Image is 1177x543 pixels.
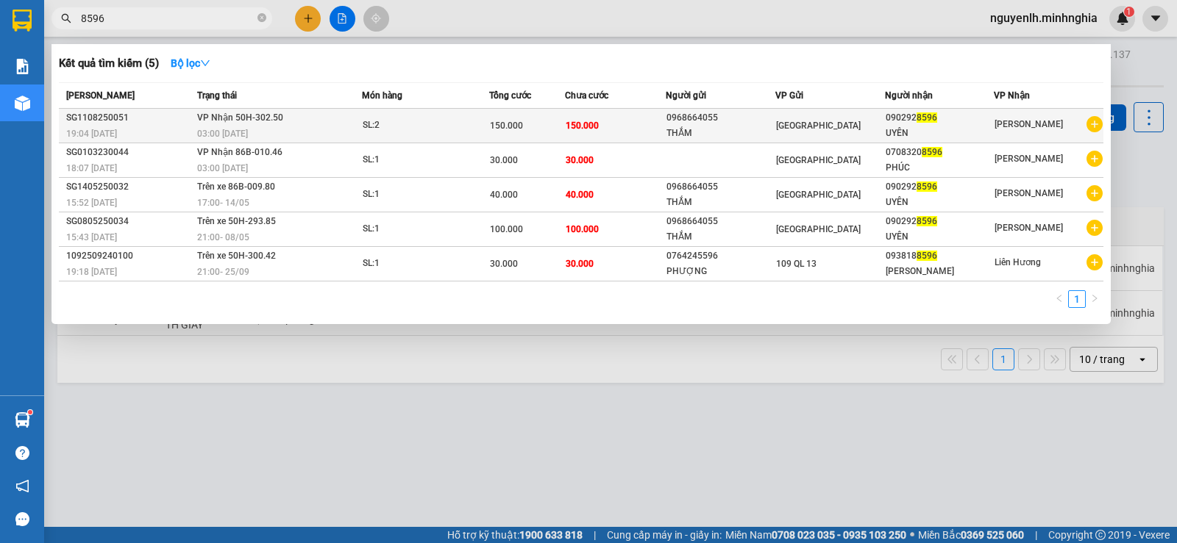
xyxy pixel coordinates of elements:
span: 30.000 [566,155,594,165]
span: 109 QL 13 [776,259,817,269]
div: 0708320 [886,145,994,160]
span: right [1090,294,1099,303]
div: 0968664055 [666,214,775,229]
span: plus-circle [1087,116,1103,132]
div: 090292 [886,214,994,229]
span: Trạng thái [197,90,237,101]
div: UYÊN [886,126,994,141]
img: solution-icon [15,59,30,74]
span: Chưa cước [565,90,608,101]
span: 8596 [917,181,937,192]
button: right [1086,290,1103,308]
span: [PERSON_NAME] [995,154,1063,164]
div: SL: 1 [363,152,473,168]
span: 21:00 - 08/05 [197,232,249,242]
div: PHÚC [886,160,994,176]
div: SL: 1 [363,221,473,237]
span: 8596 [917,112,937,123]
span: 03:00 [DATE] [197,129,248,139]
span: VP Nhận 86B-010.46 [197,147,282,157]
span: 40.000 [566,190,594,200]
input: Tìm tên, số ĐT hoặc mã đơn [81,10,255,26]
span: message [15,512,29,526]
span: 30.000 [490,259,518,269]
div: SG0103230044 [66,145,193,160]
div: 090292 [886,110,994,126]
span: Món hàng [362,90,402,101]
span: Trên xe 86B-009.80 [197,181,275,192]
span: question-circle [15,446,29,460]
span: [PERSON_NAME] [995,119,1063,129]
div: SG0805250034 [66,214,193,229]
span: [PERSON_NAME] [995,223,1063,233]
span: VP Nhận 50H-302.50 [197,112,283,123]
div: 0968664055 [666,110,775,126]
span: 17:00 - 14/05 [197,198,249,208]
span: 03:00 [DATE] [197,163,248,173]
div: SL: 1 [363,187,473,203]
div: [PERSON_NAME] [886,264,994,279]
li: Next Page [1086,290,1103,308]
div: PHƯỢNG [666,264,775,279]
li: 1 [1068,290,1086,308]
span: 8596 [922,147,942,157]
a: 1 [1069,291,1085,307]
div: SL: 1 [363,256,473,272]
div: UYÊN [886,195,994,210]
span: Tổng cước [489,90,531,101]
div: UYÊN [886,229,994,245]
span: 8596 [917,251,937,261]
span: plus-circle [1087,254,1103,270]
button: left [1050,290,1068,308]
span: VP Gửi [775,90,803,101]
span: [PERSON_NAME] [66,90,135,101]
span: left [1055,294,1064,303]
span: search [61,13,71,24]
span: Trên xe 50H-300.42 [197,251,276,261]
img: logo-vxr [13,10,32,32]
img: warehouse-icon [15,412,30,428]
span: 15:43 [DATE] [66,232,117,242]
span: Trên xe 50H-293.85 [197,216,276,226]
div: 090292 [886,179,994,195]
span: down [200,58,210,68]
div: SG1405250032 [66,179,193,195]
div: THẮM [666,229,775,245]
span: 18:07 [DATE] [66,163,117,173]
img: warehouse-icon [15,96,30,111]
span: 100.000 [490,224,523,234]
span: 15:52 [DATE] [66,198,117,208]
div: SG1108250051 [66,110,193,126]
span: 21:00 - 25/09 [197,267,249,277]
button: Bộ lọcdown [159,51,222,75]
div: 0968664055 [666,179,775,195]
span: close-circle [257,12,266,26]
div: THẮM [666,195,775,210]
span: VP Nhận [994,90,1030,101]
span: 19:04 [DATE] [66,129,117,139]
span: 150.000 [490,121,523,131]
strong: Bộ lọc [171,57,210,69]
span: [GEOGRAPHIC_DATA] [776,155,861,165]
span: 100.000 [566,224,599,234]
span: 40.000 [490,190,518,200]
span: close-circle [257,13,266,22]
span: 30.000 [490,155,518,165]
span: 19:18 [DATE] [66,267,117,277]
sup: 1 [28,410,32,414]
span: plus-circle [1087,220,1103,236]
span: 30.000 [566,259,594,269]
span: plus-circle [1087,185,1103,201]
span: notification [15,479,29,493]
span: [GEOGRAPHIC_DATA] [776,224,861,234]
span: 150.000 [566,121,599,131]
span: [GEOGRAPHIC_DATA] [776,190,861,200]
span: [GEOGRAPHIC_DATA] [776,121,861,131]
span: Người nhận [885,90,933,101]
span: [PERSON_NAME] [995,188,1063,198]
div: THẮM [666,126,775,141]
span: Liên Hương [995,257,1041,267]
h3: Kết quả tìm kiếm ( 5 ) [59,56,159,71]
span: 8596 [917,216,937,226]
span: Người gửi [666,90,706,101]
